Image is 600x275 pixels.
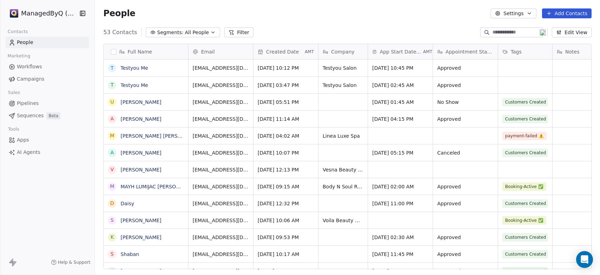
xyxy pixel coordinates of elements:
a: Help & Support [51,260,90,265]
span: [DATE] 12:32 PM [258,200,314,207]
span: Customers Created [502,199,548,208]
span: Sequences [17,112,44,119]
a: [PERSON_NAME] [121,99,161,105]
span: [DATE] 10:07 PM [258,149,314,156]
span: [DATE] 01:45 AM [372,99,428,106]
img: Stripe.png [10,9,18,18]
span: Canceled [437,149,493,156]
a: [PERSON_NAME] [121,167,161,173]
span: [EMAIL_ADDRESS][DOMAIN_NAME] [193,132,249,139]
span: [EMAIL_ADDRESS][DOMAIN_NAME] [193,217,249,224]
span: Notes [565,48,579,55]
span: 53 Contacts [103,28,137,37]
span: Approved [437,268,493,275]
div: Full Name [104,44,188,59]
div: U [110,98,114,106]
span: [EMAIL_ADDRESS][DOMAIN_NAME] [193,268,249,275]
div: M [110,183,114,190]
span: [DATE] 02:30 AM [372,234,428,241]
div: Email [188,44,253,59]
div: T [111,81,114,89]
div: Open Intercom Messenger [576,251,593,268]
a: SequencesBeta [6,110,89,121]
div: D [110,200,114,207]
span: AI Agents [17,149,40,156]
span: [DATE] 02:45 AM [372,82,428,89]
a: [PERSON_NAME] [121,150,161,156]
span: [EMAIL_ADDRESS][DOMAIN_NAME] [193,183,249,190]
span: Approved [437,234,493,241]
span: Tags [511,48,522,55]
span: [DATE] 04:15 PM [372,115,428,123]
span: AMT [423,49,432,55]
div: Tags [498,44,552,59]
span: Approved [437,64,493,71]
span: [EMAIL_ADDRESS][DOMAIN_NAME] [193,251,249,258]
span: [EMAIL_ADDRESS][DOMAIN_NAME] [193,200,249,207]
span: Customers Created [502,233,548,242]
span: Customers Created [502,98,548,106]
span: Workflows [17,63,42,70]
span: Pipelines [17,100,39,107]
span: People [17,39,33,46]
button: ManagedByQ (FZE) [8,7,75,19]
span: Approved [437,115,493,123]
img: 19.png [540,29,546,36]
button: Edit View [552,27,592,37]
span: Body N Soul Relax [323,183,363,190]
div: V [110,166,114,173]
span: Created Date [266,48,299,55]
span: Full Name [128,48,152,55]
span: No Show [437,99,493,106]
button: Add Contacts [542,8,592,18]
span: Company [331,48,355,55]
span: Sales [5,87,23,98]
a: Testyou Me [121,82,148,88]
a: [PERSON_NAME] [PERSON_NAME] [121,133,204,139]
div: Created DateAMT [253,44,318,59]
a: [PERSON_NAME] [121,235,161,240]
a: Workflows [6,61,89,73]
a: [PERSON_NAME] [121,116,161,122]
div: S [111,217,114,224]
span: [DATE] 09:15 AM [258,183,314,190]
span: Apps [17,136,29,144]
a: Testyou Me [121,65,148,71]
span: Customers Created [502,149,548,157]
div: Appointment Status [433,44,498,59]
span: [DATE] 10:12 PM [258,64,314,71]
span: [EMAIL_ADDRESS][DOMAIN_NAME] [193,99,249,106]
span: Marketing [5,51,33,61]
span: Voila Beauty & Co. [GEOGRAPHIC_DATA] [323,217,363,224]
span: Booking-Active ✅ [502,216,546,225]
span: AMT [305,49,314,55]
span: Approved [437,82,493,89]
span: [DATE] 10:21 PM [258,268,314,275]
span: [EMAIL_ADDRESS][DOMAIN_NAME] [193,149,249,156]
a: Daisy [121,201,134,206]
span: Email [201,48,215,55]
span: [DATE] 04:02 AM [258,132,314,139]
span: [DATE] 03:47 PM [258,82,314,89]
div: App Start Date TimeAMT [368,44,433,59]
a: Apps [6,134,89,146]
span: [DATE] 09:53 PM [258,234,314,241]
span: Vesna Beauty Lounge [323,166,363,173]
button: Settings [491,8,536,18]
a: People [6,37,89,48]
button: Filter [224,27,253,37]
div: M [110,132,114,139]
span: Testyou Salon [323,82,363,89]
a: Shaban [121,251,139,257]
span: Customers Created [502,250,548,258]
div: Company [318,44,368,59]
span: Approved [437,183,493,190]
span: [EMAIL_ADDRESS][DOMAIN_NAME] [193,166,249,173]
div: T [111,64,114,72]
span: [DATE] 04:15 PM [372,268,428,275]
span: [DATE] 05:51 PM [258,99,314,106]
a: [PERSON_NAME] [121,218,161,223]
a: Campaigns [6,73,89,85]
span: [DATE] 10:45 PM [372,64,428,71]
span: [EMAIL_ADDRESS][DOMAIN_NAME] [193,115,249,123]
